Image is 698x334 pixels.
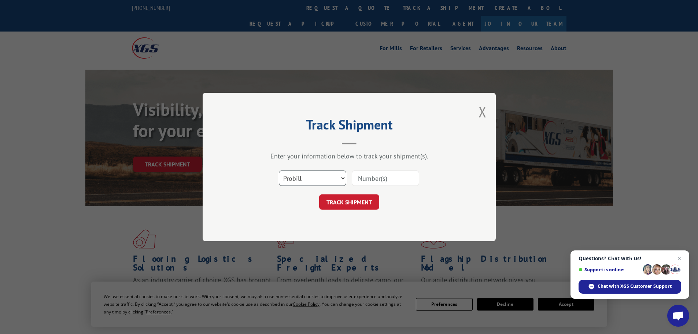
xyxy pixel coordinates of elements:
[579,256,681,261] span: Questions? Chat with us!
[239,152,459,160] div: Enter your information below to track your shipment(s).
[579,280,681,294] div: Chat with XGS Customer Support
[579,267,640,272] span: Support is online
[319,194,379,210] button: TRACK SHIPMENT
[598,283,672,290] span: Chat with XGS Customer Support
[479,102,487,121] button: Close modal
[352,170,419,186] input: Number(s)
[667,305,689,327] div: Open chat
[239,120,459,133] h2: Track Shipment
[675,254,684,263] span: Close chat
